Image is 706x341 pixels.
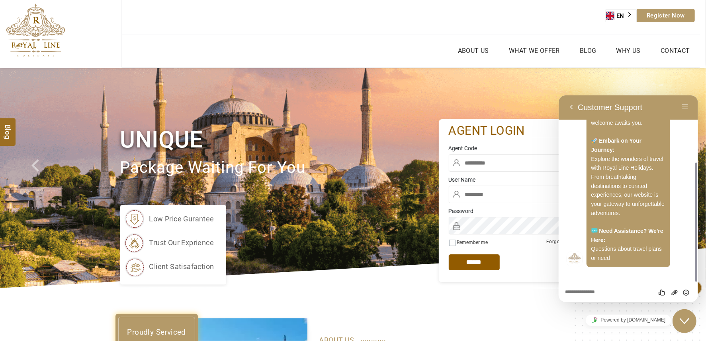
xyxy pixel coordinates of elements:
[578,45,598,56] a: Blog
[673,309,698,333] iframe: chat widget
[98,193,110,201] div: Rate this chat
[606,10,637,22] aside: Language selected: English
[110,193,121,201] button: Upload File
[637,9,695,22] a: Register Now
[606,10,637,22] div: Language
[456,45,491,56] a: About Us
[659,45,692,56] a: Contact
[120,125,439,155] h1: Unique
[124,233,214,253] li: trust our exprience
[559,311,698,329] iframe: chat widget
[449,144,588,152] label: Agent Code
[120,155,439,181] p: package waiting for you
[124,257,214,277] li: client satisafaction
[33,42,83,58] strong: Embark on Your Journey:
[121,193,133,201] button: Insert emoji
[449,123,588,139] h2: agent login
[546,239,588,244] a: Forgot password?
[671,68,706,288] a: Check next image
[98,193,133,201] div: Group of buttons
[449,176,588,184] label: User Name
[507,45,562,56] a: What we Offer
[606,10,636,22] a: EN
[3,124,13,131] span: Blog
[124,209,214,229] li: low price gurantee
[559,95,698,302] iframe: chat widget
[457,240,488,245] label: Remember me
[33,132,105,148] strong: Need Assistance? We're Here:
[33,42,39,48] img: :rocket:
[21,68,57,288] a: Check next prev
[449,207,588,215] label: Password
[614,45,643,56] a: Why Us
[6,4,65,57] img: The Royal Line Holidays
[33,132,39,139] img: :speech_balloon:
